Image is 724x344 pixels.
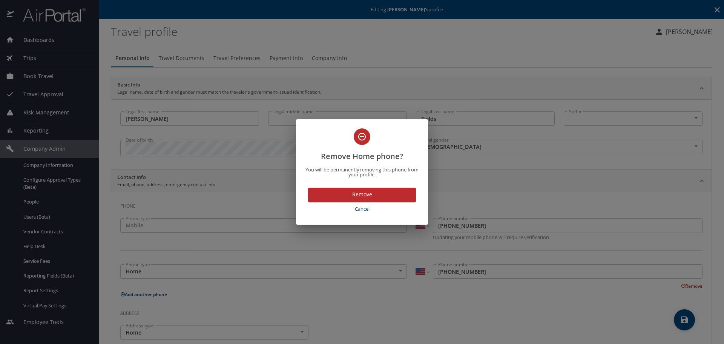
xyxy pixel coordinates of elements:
button: Cancel [308,202,416,216]
p: You will be permanently removing this phone from your profile. [305,167,419,177]
span: Remove [314,190,410,199]
button: Remove [308,188,416,202]
h2: Remove Home phone? [305,128,419,162]
span: Cancel [311,205,413,213]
